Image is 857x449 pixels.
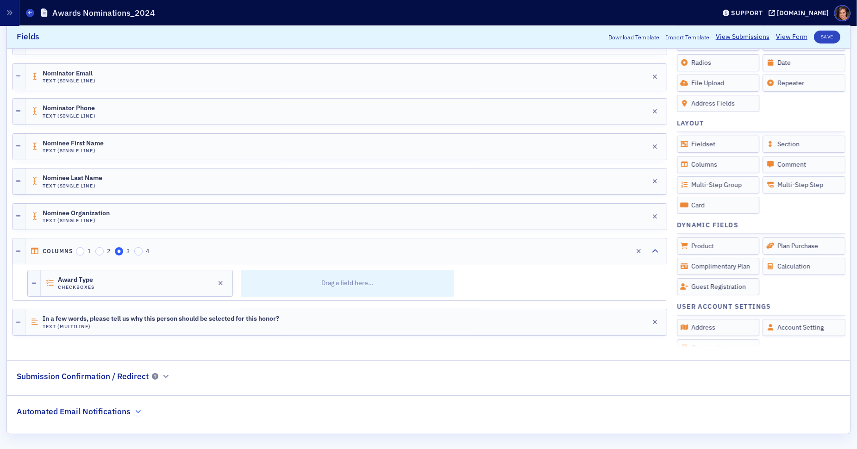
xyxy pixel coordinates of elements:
[115,247,123,256] input: 3
[763,156,845,173] div: Comment
[608,33,659,41] button: Download Template
[43,139,104,147] span: Nominee First Name
[677,136,760,153] div: Fieldset
[43,248,73,255] h4: Columns
[43,78,96,84] h4: Text (Single Line)
[677,95,760,112] div: Address Fields
[17,31,39,43] h2: Fields
[677,75,760,92] div: File Upload
[763,136,845,153] div: Section
[763,319,845,336] div: Account Setting
[677,176,760,193] div: Multi-Step Group
[763,75,845,92] div: Repeater
[763,176,845,193] div: Multi-Step Step
[43,315,279,323] span: In a few words, please tell us why this person should be selected for this honor?
[677,237,760,255] div: Product
[58,284,110,290] h4: Checkboxes
[43,209,110,217] span: Nominee Organization
[677,339,760,356] div: Organization
[763,54,845,71] div: Date
[677,54,760,71] div: Radios
[43,148,104,154] h4: Text (Single Line)
[43,182,102,188] h4: Text (Single Line)
[769,10,832,16] button: [DOMAIN_NAME]
[76,247,84,256] input: 1
[763,258,845,275] div: Calculation
[58,276,110,283] span: Award Type
[43,69,94,77] span: Nominator Email
[731,9,763,17] div: Support
[677,118,704,128] h4: Layout
[107,247,110,255] span: 2
[677,258,760,275] div: Complimentary Plan
[777,9,829,17] div: [DOMAIN_NAME]
[677,220,739,230] h4: Dynamic Fields
[126,247,130,255] span: 3
[52,7,155,19] h1: Awards Nominations_2024
[43,105,95,112] span: Nominator Phone
[666,33,709,41] span: Import Template
[43,323,279,329] h4: Text (Multiline)
[814,31,840,44] button: Save
[95,247,104,256] input: 2
[763,237,845,255] div: Plan Purchase
[677,319,760,336] div: Address
[834,5,851,21] span: Profile
[244,270,451,297] p: Drag a field here...
[17,370,149,382] h2: Submission Confirmation / Redirect
[43,218,110,224] h4: Text (Single Line)
[134,247,143,256] input: 4
[677,302,771,312] h4: User Account Settings
[677,278,760,295] div: Guest Registration
[716,32,769,42] a: View Submissions
[43,175,102,182] span: Nominee Last Name
[677,197,760,214] div: Card
[146,247,149,255] span: 4
[677,156,760,173] div: Columns
[88,247,91,255] span: 1
[17,405,131,418] h2: Automated Email Notifications
[43,112,96,118] h4: Text (Single Line)
[776,32,807,42] a: View Form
